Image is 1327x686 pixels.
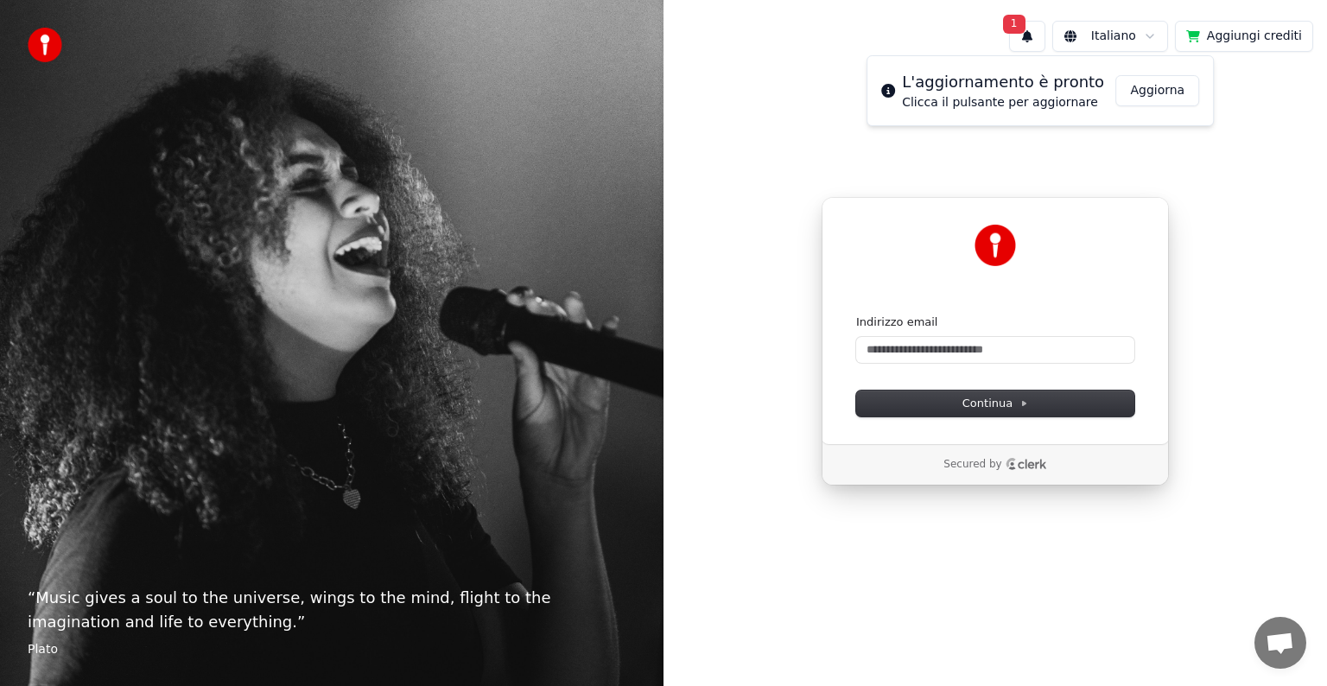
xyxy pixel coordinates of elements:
img: youka [28,28,62,62]
div: L'aggiornamento è pronto [902,70,1104,94]
label: Indirizzo email [856,314,937,330]
a: Clerk logo [1006,458,1047,470]
button: Aggiungi crediti [1175,21,1313,52]
button: 1 [1009,21,1045,52]
button: Continua [856,391,1134,416]
p: “ Music gives a soul to the universe, wings to the mind, flight to the imagination and life to ev... [28,586,636,634]
span: Continua [962,396,1028,411]
a: Aprire la chat [1254,617,1306,669]
img: Youka [975,225,1016,266]
div: Clicca il pulsante per aggiornare [902,94,1104,111]
footer: Plato [28,641,636,658]
span: 1 [1003,15,1025,34]
button: Aggiorna [1115,75,1199,106]
p: Secured by [943,458,1001,472]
